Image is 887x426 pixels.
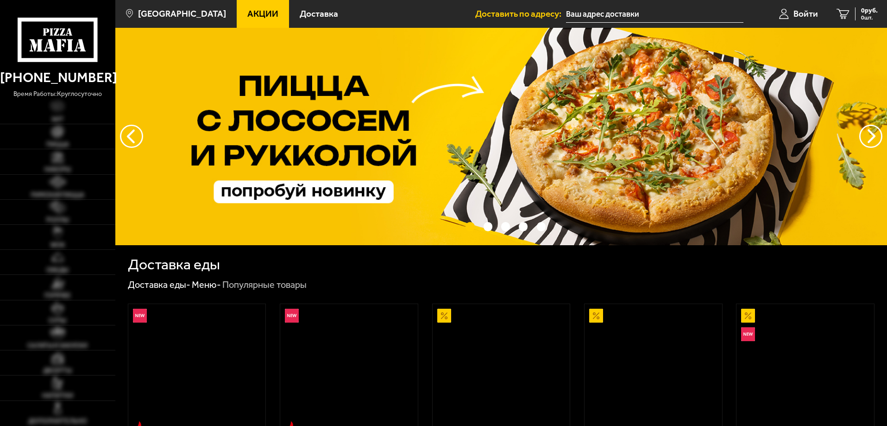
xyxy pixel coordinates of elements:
[50,242,65,248] span: WOK
[120,125,143,148] button: следующий
[31,192,84,198] span: Римская пицца
[222,279,307,291] div: Популярные товары
[501,222,510,231] button: точки переключения
[46,267,69,273] span: Обеды
[42,393,73,399] span: Напитки
[475,9,566,18] span: Доставить по адресу:
[861,7,878,14] span: 0 руб.
[484,222,492,231] button: точки переключения
[247,9,278,18] span: Акции
[128,279,190,290] a: Доставка еды-
[128,257,220,272] h1: Доставка еды
[51,116,64,123] span: Хит
[300,9,338,18] span: Доставка
[741,327,755,341] img: Новинка
[741,309,755,323] img: Акционный
[859,125,882,148] button: предыдущий
[793,9,818,18] span: Войти
[138,9,226,18] span: [GEOGRAPHIC_DATA]
[466,222,474,231] button: точки переключения
[285,309,299,323] img: Новинка
[537,222,546,231] button: точки переключения
[46,141,69,148] span: Пицца
[589,309,603,323] img: Акционный
[43,368,72,374] span: Десерты
[46,217,69,223] span: Роллы
[861,15,878,20] span: 0 шт.
[27,343,88,349] span: Салаты и закуски
[192,279,221,290] a: Меню-
[437,309,451,323] img: Акционный
[49,318,66,324] span: Супы
[28,418,87,425] span: Дополнительно
[44,166,71,173] span: Наборы
[133,309,147,323] img: Новинка
[566,6,743,23] input: Ваш адрес доставки
[44,292,71,299] span: Горячее
[519,222,528,231] button: точки переключения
